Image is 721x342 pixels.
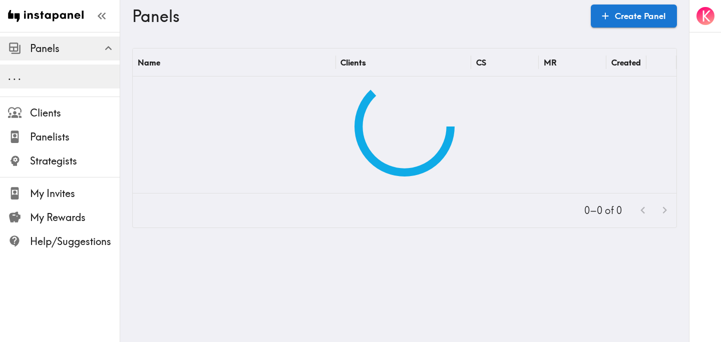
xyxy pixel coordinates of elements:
h3: Panels [132,6,583,25]
span: . [13,70,16,82]
span: My Invites [30,186,120,200]
span: Panelists [30,130,120,144]
div: MR [544,57,557,67]
span: Strategists [30,154,120,168]
span: . [18,70,21,82]
button: K [695,6,715,26]
div: CS [476,57,486,67]
div: Created [611,57,641,67]
p: 0–0 of 0 [584,203,622,217]
span: . [8,70,11,82]
span: My Rewards [30,210,120,224]
div: Clients [340,57,366,67]
span: Panels [30,41,120,55]
span: K [701,7,710,25]
a: Create Panel [591,4,677,27]
span: Clients [30,106,120,120]
div: Name [138,57,160,67]
span: Help/Suggestions [30,234,120,248]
